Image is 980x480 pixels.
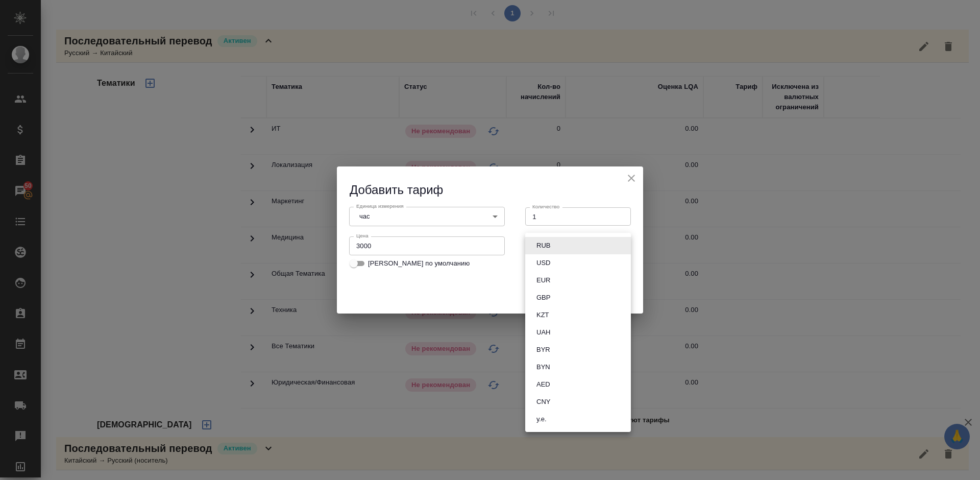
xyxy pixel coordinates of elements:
button: CNY [533,396,553,407]
button: UAH [533,327,553,338]
button: BYR [533,344,553,355]
button: AED [533,379,553,390]
button: GBP [533,292,553,303]
button: USD [533,257,553,269]
button: у.е. [533,414,550,425]
button: KZT [533,309,552,321]
button: BYN [533,362,553,373]
button: EUR [533,275,553,286]
button: RUB [533,240,553,251]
